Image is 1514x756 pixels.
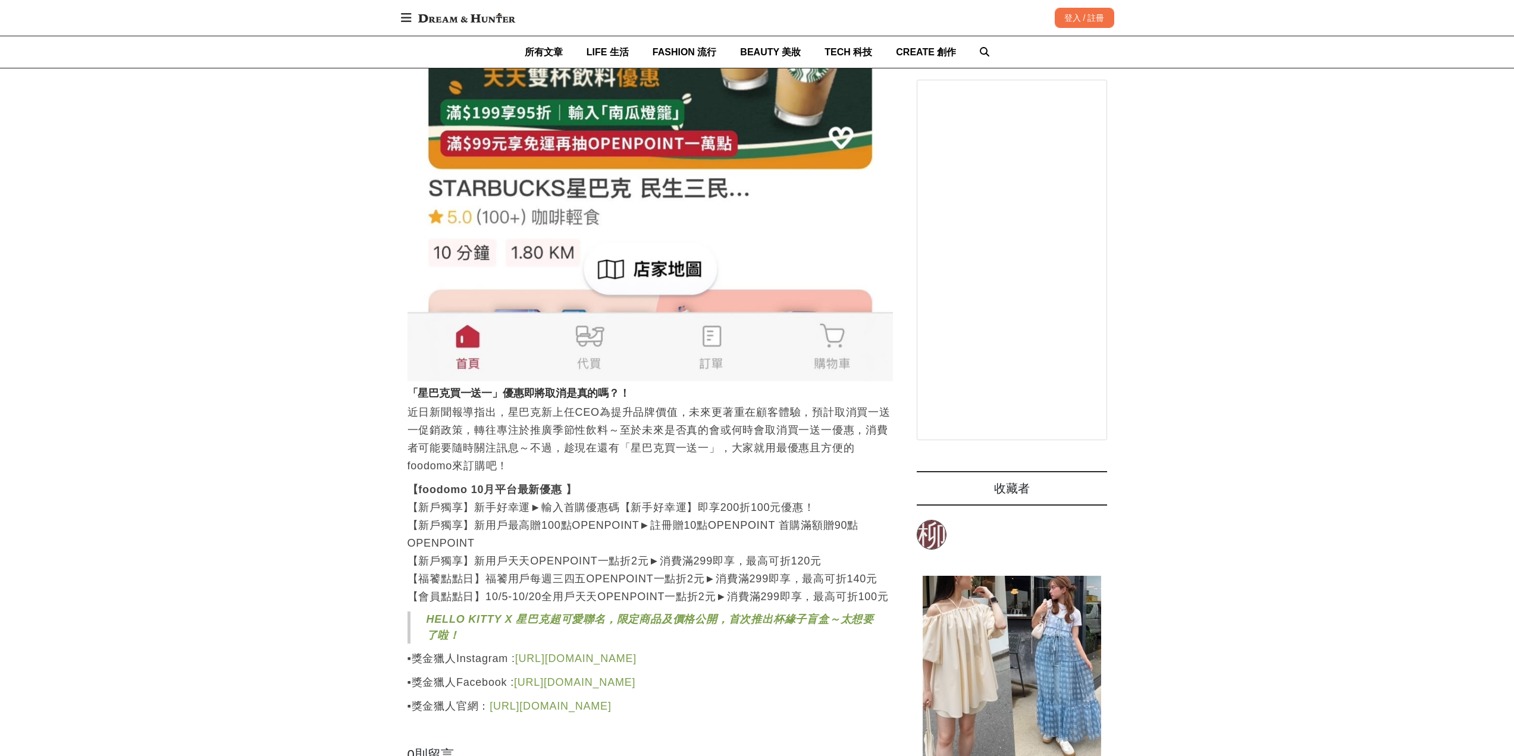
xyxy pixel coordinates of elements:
[653,36,717,68] a: FASHION 流行
[515,653,637,664] a: [URL][DOMAIN_NAME]
[825,47,872,57] span: TECH 科技
[994,482,1030,495] span: 收藏者
[587,36,629,68] a: LIFE 生活
[917,520,946,550] a: 柳
[740,47,801,57] span: BEAUTY 美妝
[740,36,801,68] a: BEAUTY 美妝
[408,673,893,691] p: ▪獎金獵人Facebook :
[412,7,521,29] img: Dream & Hunter
[408,650,893,667] p: ▪獎金獵人Instagram :
[514,676,635,688] a: [URL][DOMAIN_NAME]
[427,613,874,641] a: HELLO KITTY X 星巴克超可愛聯名，限定商品及價格公開，首次推出杯緣子盲盒～太想要了啦！
[408,403,893,475] p: 近日新聞報導指出，星巴克新上任CEO為提升品牌價值，未來更著重在顧客體驗，預計取消買一送一促銷政策，轉往專注於推廣季節性飲料～至於未來是否真的會或何時會取消買一送一優惠，消費者可能要隨時關注訊息...
[525,47,563,57] span: 所有文章
[825,36,872,68] a: TECH 科技
[490,700,611,712] a: [URL][DOMAIN_NAME]
[408,387,630,399] strong: 「星巴克買一送一」優惠即將取消是真的嗎？！
[653,47,717,57] span: FASHION 流行
[896,47,956,57] span: CREATE 創作
[1055,8,1114,28] div: 登入 / 註冊
[525,36,563,68] a: 所有文章
[896,36,956,68] a: CREATE 創作
[408,484,577,495] strong: 【foodomo 10月平台最新優惠 】
[587,47,629,57] span: LIFE 生活
[408,481,893,606] p: 【新戶獨享】新手好幸運►輸入首購優惠碼【新手好幸運】即享200折100元優惠！ 【新戶獨享】新用戶最高贈100點OPENPOINT►註冊贈10點OPENPOINT 首購滿額贈90點OPENPOI...
[408,697,893,715] p: ▪獎金獵人官網：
